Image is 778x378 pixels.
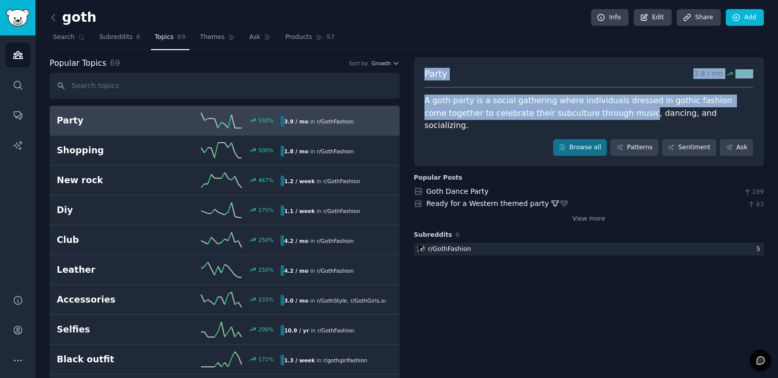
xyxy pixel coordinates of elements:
[197,29,239,50] a: Themes
[50,73,400,99] input: Search topics
[572,215,605,224] a: View more
[200,33,225,42] span: Themes
[720,139,753,156] a: Ask
[258,206,274,214] div: 275 %
[735,69,753,78] span: 550 %
[281,146,357,156] div: in
[677,9,720,26] a: Share
[281,116,357,127] div: in
[284,118,308,124] b: 3.9 / mo
[747,200,764,209] span: 83
[151,29,189,50] a: Topics69
[381,298,408,304] span: and 1 other
[662,139,716,156] a: Sentiment
[428,245,471,254] div: r/ GothFashion
[634,9,672,26] a: Edit
[417,245,424,253] img: GothFashion
[284,327,309,333] b: 10.9 / yr
[317,298,347,304] span: r/ GothStyle
[57,114,169,127] h2: Party
[756,245,764,254] div: 5
[284,148,308,154] b: 1.8 / mo
[50,57,106,70] span: Popular Topics
[57,204,169,217] h2: Diy
[426,199,568,207] a: Ready for a Western themed party 🐮🖤
[317,118,354,124] span: r/ GothFashion
[57,144,169,157] h2: Shopping
[318,327,355,333] span: r/ GothFashion
[50,315,400,345] a: Selfies200%10.9 / yrin r/GothFashion
[57,353,169,366] h2: Black outfit
[50,195,400,225] a: Diy275%1.1 / weekin r/GothFashion
[281,205,364,216] div: in
[258,326,274,333] div: 200 %
[57,323,169,336] h2: Selfies
[50,255,400,285] a: Leather250%4.2 / moin r/GothFashion
[414,243,764,256] a: GothFashionr/GothFashion5
[136,33,141,42] span: 6
[323,178,360,184] span: r/ GothFashion
[57,264,169,276] h2: Leather
[424,68,447,80] span: Party
[258,266,274,273] div: 250 %
[281,355,371,365] div: in
[57,174,169,187] h2: New rock
[249,33,260,42] span: Ask
[50,136,400,165] a: Shopping500%1.8 / moin r/GothFashion
[284,357,315,363] b: 1.3 / week
[414,174,462,183] div: Popular Posts
[258,236,274,243] div: 250 %
[371,60,400,67] button: Growth
[426,187,489,195] a: Goth Dance Party
[456,231,460,238] span: 6
[281,295,385,306] div: in
[53,33,74,42] span: Search
[284,298,308,304] b: 3.0 / mo
[349,60,368,67] div: Sort by
[281,325,358,335] div: in
[258,177,274,184] div: 467 %
[258,296,274,303] div: 233 %
[317,148,354,154] span: r/ GothFashion
[743,188,764,197] span: 199
[50,345,400,374] a: Black outfit171%1.3 / weekin r/gothgirlfashion
[50,285,400,315] a: Accessories233%3.0 / moin r/GothStyle,r/GothGirls,and1other
[258,356,274,363] div: 171 %
[379,298,381,304] span: ,
[96,29,144,50] a: Subreddits6
[726,9,764,26] a: Add
[693,68,753,80] p: 3.9 / mo
[347,298,348,304] span: ,
[6,9,29,27] img: GummySearch logo
[351,298,379,304] span: r/ GothGirls
[57,293,169,306] h2: Accessories
[281,235,357,246] div: in
[246,29,275,50] a: Ask
[281,176,364,186] div: in
[110,58,120,68] span: 69
[317,238,354,244] span: r/ GothFashion
[591,9,629,26] a: Info
[57,234,169,246] h2: Club
[154,33,173,42] span: Topics
[50,225,400,255] a: Club250%4.2 / moin r/GothFashion
[284,178,315,184] b: 1.2 / week
[610,139,658,156] a: Patterns
[414,231,452,240] span: Subreddits
[284,208,315,214] b: 1.1 / week
[282,29,338,50] a: Products57
[326,33,335,42] span: 57
[424,95,753,132] div: A goth party is a social gathering where individuals dressed in gothic fashion come together to c...
[50,165,400,195] a: New rock467%1.2 / weekin r/GothFashion
[284,268,308,274] b: 4.2 / mo
[371,60,391,67] span: Growth
[281,265,357,276] div: in
[284,238,308,244] b: 4.2 / mo
[258,147,274,154] div: 500 %
[323,208,360,214] span: r/ GothFashion
[177,33,186,42] span: 69
[50,10,97,26] h2: goth
[50,106,400,136] a: Party550%3.9 / moin r/GothFashion
[323,357,367,363] span: r/ gothgirlfashion
[553,139,607,156] a: Browse all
